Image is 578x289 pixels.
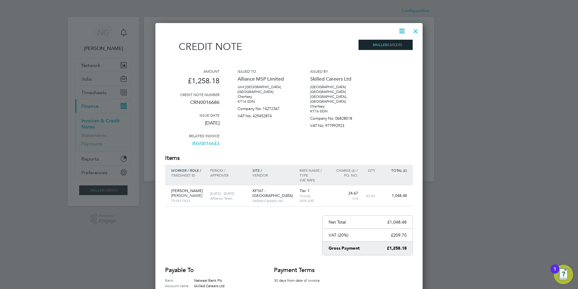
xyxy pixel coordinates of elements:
[171,198,204,203] p: TS1817923
[387,219,407,225] p: £1,048.48
[171,168,204,173] p: Worker / Role /
[554,265,573,284] button: Open Resource Center, 1 new notification
[274,266,328,274] h2: Payment terms
[274,277,328,283] p: 30 days from date of invoice
[165,133,219,138] h3: Related invoice
[165,92,219,97] h3: Credit note number
[238,104,292,111] p: Company No: 14272367
[387,245,407,251] p: £1,258.18
[329,245,360,251] p: Gross Payment
[300,198,326,203] p: 20% VAT
[300,168,326,178] p: Rate name / type
[238,111,292,118] p: VAT No: 429452874
[210,173,246,178] p: Approver
[165,283,194,288] label: Account name:
[171,193,204,198] p: [PERSON_NAME]
[238,85,292,89] p: Unit [GEOGRAPHIC_DATA]
[381,193,407,198] p: 1,048.48
[329,232,349,238] p: VAT (20%)
[165,277,194,283] label: Bank:
[329,219,346,225] p: Net Total
[332,191,358,196] p: 24.67
[192,138,219,154] a: INV0016643
[252,198,294,203] p: Skilled Careers Ltd
[165,69,219,74] h3: Amount
[300,193,326,198] p: Hourly
[381,168,407,173] p: Total (£)
[310,85,365,94] p: [GEOGRAPHIC_DATA] [GEOGRAPHIC_DATA]
[165,154,413,162] h2: Items
[165,266,256,274] h2: Payable to
[310,109,365,114] p: KT16 0DN
[332,173,358,178] p: Po. No.
[391,232,407,238] p: £209.70
[165,97,219,113] p: CRN0016686
[165,118,219,133] p: [DATE]
[194,278,222,283] span: Natwest Bank Plc
[332,196,358,201] p: n/a
[310,94,365,104] p: [GEOGRAPHIC_DATA], [GEOGRAPHIC_DATA]
[238,69,292,74] h3: Issued to
[171,173,204,178] p: Timesheet ID
[310,121,365,128] p: VAT No: 977992923
[300,178,326,182] p: VAT rate
[210,168,246,173] p: Period /
[238,99,292,104] p: KT16 0DN
[165,41,242,52] h1: Credit note
[554,269,556,277] div: 1
[364,193,375,198] p: 42.50
[310,114,365,121] p: Company No: 06828018
[194,283,224,288] span: Skilled Careers Ltd
[165,74,219,92] p: £1,258.18
[300,188,326,193] p: Tier 1
[310,104,365,109] p: Chertsey
[238,89,292,94] p: [GEOGRAPHIC_DATA]
[332,168,358,173] p: Charge (£) /
[210,191,246,196] p: [DATE] - [DATE]
[210,196,246,201] p: Alliance Team
[252,173,294,178] p: Vendor
[359,40,413,50] img: skilledcareers-logo-remittance.png
[238,74,292,85] p: Alliance MSP Limited
[310,74,365,85] p: Skilled Careers Ltd
[171,188,204,193] p: [PERSON_NAME]
[252,188,294,198] p: XF167 - [GEOGRAPHIC_DATA]
[165,113,219,118] h3: Issue date
[364,168,375,173] p: QTY
[238,94,292,99] p: Chertsey
[310,69,365,74] h3: Issued by
[252,168,294,173] p: Site /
